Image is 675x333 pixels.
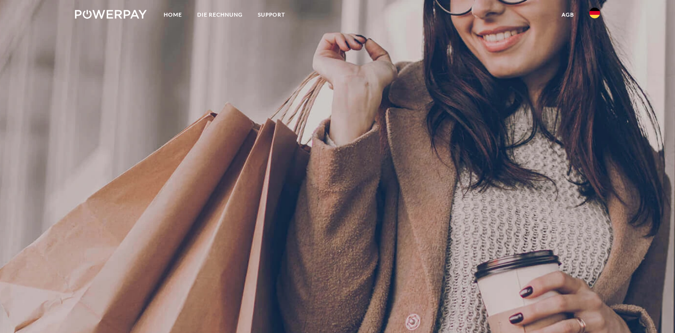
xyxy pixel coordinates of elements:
a: SUPPORT [250,7,293,23]
a: Home [156,7,190,23]
img: logo-powerpay-white.svg [75,10,147,19]
a: agb [554,7,582,23]
a: DIE RECHNUNG [190,7,250,23]
img: de [589,8,600,18]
